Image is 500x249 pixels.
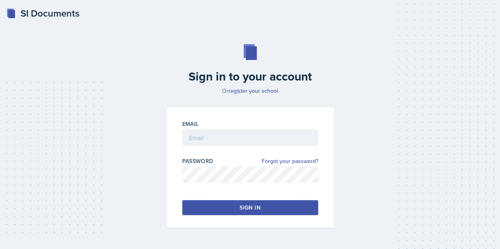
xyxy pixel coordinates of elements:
[6,6,79,21] a: SI Documents
[240,204,260,212] div: Sign in
[182,157,213,165] label: Password
[182,129,318,146] input: Email
[228,87,278,95] a: register your school
[262,157,318,165] a: Forgot your password?
[182,120,199,128] label: Email
[162,69,339,84] h2: Sign in to your account
[182,200,318,215] button: Sign in
[162,87,339,95] p: Or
